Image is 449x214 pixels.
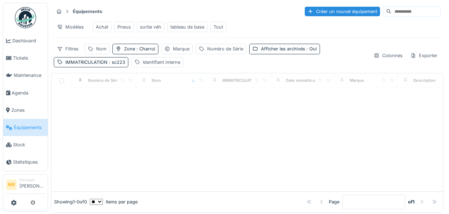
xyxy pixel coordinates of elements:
img: Badge_color-CXgf-gQk.svg [15,7,36,28]
li: MB [6,179,17,190]
div: Filtres [54,44,82,54]
div: Afficher les archivés [261,45,317,52]
a: Maintenance [3,67,48,84]
span: : Charroi [135,46,155,51]
span: Maintenance [14,72,45,79]
div: Identifiant interne [143,59,180,66]
span: Stock [13,141,45,148]
div: Achat [96,24,108,30]
div: Modèles [54,22,87,32]
strong: Équipements [70,8,105,15]
div: tableau de base [170,24,204,30]
a: Agenda [3,84,48,102]
div: Pneus [117,24,131,30]
div: Zone [124,45,155,52]
span: Statistiques [13,159,45,165]
div: Colonnes [371,50,406,61]
a: Dashboard [3,32,48,49]
div: IMMATRICULATION [65,59,125,66]
span: Dashboard [12,37,45,44]
div: Showing 1 - 0 of 0 [54,198,87,205]
div: Manager [19,177,45,183]
span: : sc223 [107,60,125,65]
strong: of 1 [408,198,415,205]
a: Équipements [3,119,48,136]
span: Tickets [13,55,45,61]
span: Agenda [12,90,45,96]
div: items per page [90,198,138,205]
div: Description [413,78,436,84]
a: Zones [3,102,48,119]
a: MB Manager[PERSON_NAME] [6,177,45,194]
div: Date immatriculation (1ere) [286,78,338,84]
div: Numéro de Série [88,78,121,84]
a: Stock [3,136,48,153]
div: Tout [214,24,223,30]
li: [PERSON_NAME] [19,177,45,192]
div: Marque [173,45,189,52]
a: Tickets [3,49,48,67]
div: Exporter [407,50,441,61]
span: Équipements [14,124,45,131]
div: Nom [152,78,161,84]
div: Nom [96,45,106,52]
div: Marque [350,78,364,84]
div: sortie véh [140,24,161,30]
span: Zones [11,107,45,114]
a: Statistiques [3,153,48,171]
span: : Oui [305,46,317,51]
div: IMMATRICULATION [222,78,259,84]
div: Créer un nouvel équipement [305,7,380,16]
div: Page [329,198,339,205]
div: Numéro de Série [207,45,243,52]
